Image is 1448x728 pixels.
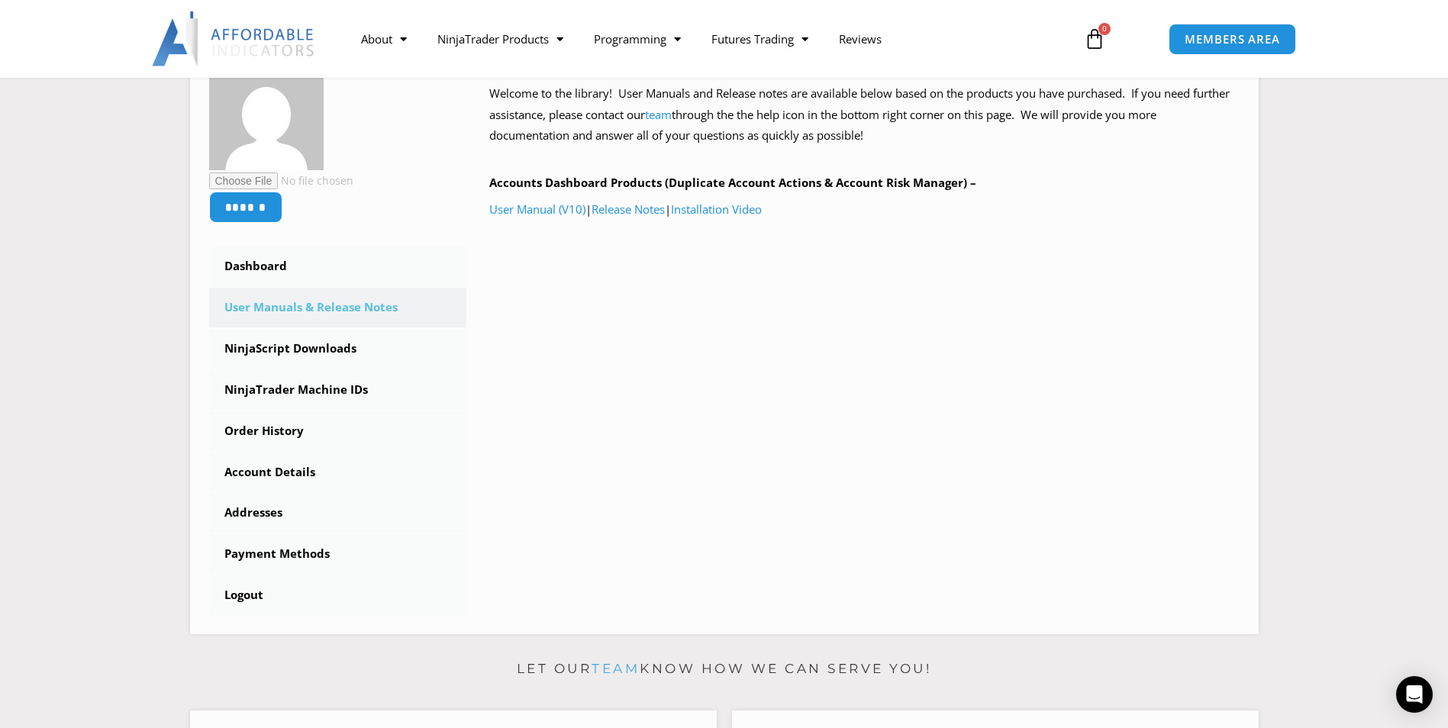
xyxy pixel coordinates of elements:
a: Reviews [824,21,897,56]
a: Release Notes [592,201,665,217]
div: Open Intercom Messenger [1396,676,1433,713]
img: LogoAI | Affordable Indicators – NinjaTrader [152,11,316,66]
a: team [592,661,640,676]
a: Addresses [209,493,467,533]
a: Order History [209,411,467,451]
a: User Manual (V10) [489,201,585,217]
a: Futures Trading [696,21,824,56]
a: NinjaScript Downloads [209,329,467,369]
a: Payment Methods [209,534,467,574]
a: NinjaTrader Machine IDs [209,370,467,410]
span: MEMBERS AREA [1185,34,1280,45]
nav: Menu [346,21,1066,56]
a: Installation Video [671,201,762,217]
p: Welcome to the library! User Manuals and Release notes are available below based on the products ... [489,83,1240,147]
p: Let our know how we can serve you! [190,657,1259,681]
a: team [645,107,672,122]
p: | | [489,199,1240,221]
a: NinjaTrader Products [422,21,579,56]
img: 2bb4cb17f1261973f171b9114ee2b7129d465fb480375f69906185e7ac74eb45 [209,56,324,170]
a: MEMBERS AREA [1169,24,1296,55]
a: 0 [1061,17,1128,61]
a: Logout [209,575,467,615]
nav: Account pages [209,246,467,615]
a: Programming [579,21,696,56]
a: About [346,21,422,56]
a: User Manuals & Release Notes [209,288,467,327]
b: Accounts Dashboard Products (Duplicate Account Actions & Account Risk Manager) – [489,175,976,190]
span: 0 [1098,23,1111,35]
a: Dashboard [209,246,467,286]
a: Account Details [209,453,467,492]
